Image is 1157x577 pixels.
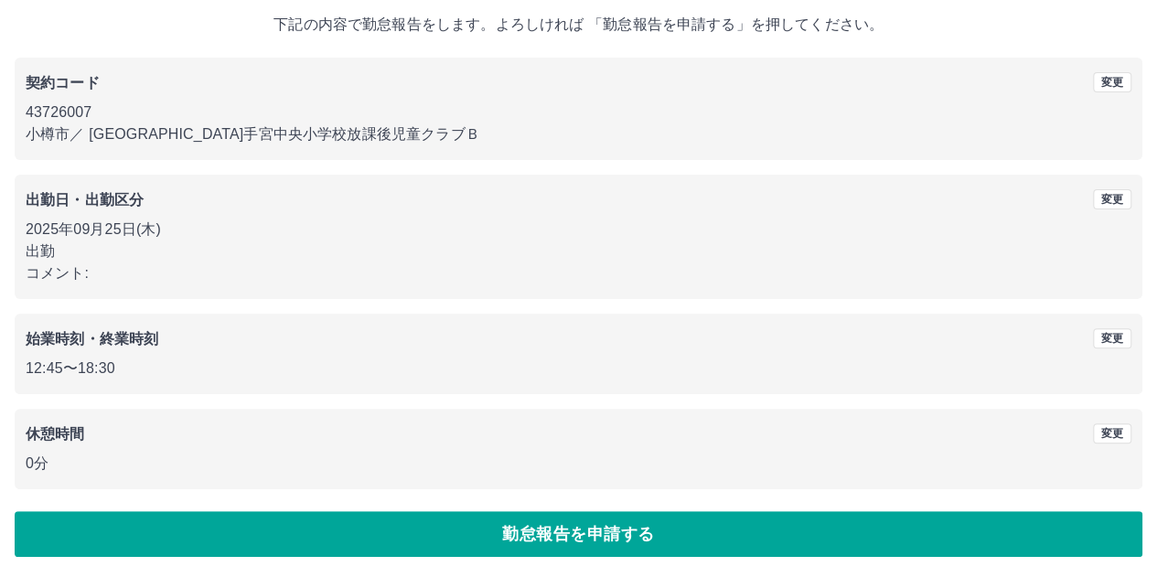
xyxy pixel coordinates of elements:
button: 勤怠報告を申請する [15,511,1142,557]
button: 変更 [1093,423,1131,443]
p: 12:45 〜 18:30 [26,358,1131,379]
b: 始業時刻・終業時刻 [26,331,158,347]
button: 変更 [1093,189,1131,209]
p: 43726007 [26,102,1131,123]
b: 休憩時間 [26,426,85,442]
p: 0分 [26,453,1131,475]
button: 変更 [1093,72,1131,92]
b: 出勤日・出勤区分 [26,192,144,208]
p: 2025年09月25日(木) [26,219,1131,240]
p: コメント: [26,262,1131,284]
button: 変更 [1093,328,1131,348]
p: 出勤 [26,240,1131,262]
p: 小樽市 ／ [GEOGRAPHIC_DATA]手宮中央小学校放課後児童クラブＢ [26,123,1131,145]
p: 下記の内容で勤怠報告をします。よろしければ 「勤怠報告を申請する」を押してください。 [15,14,1142,36]
b: 契約コード [26,75,100,91]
